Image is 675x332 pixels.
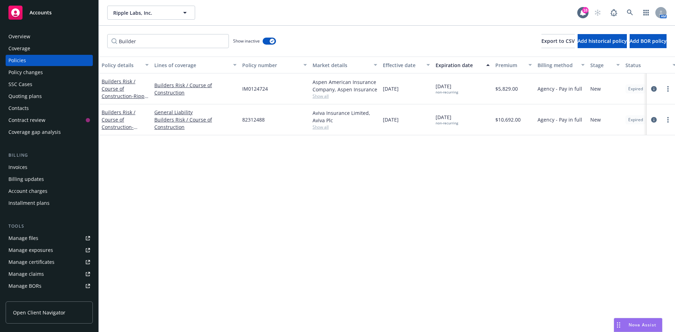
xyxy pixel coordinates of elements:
[495,61,524,69] div: Premium
[6,55,93,66] a: Policies
[383,61,422,69] div: Effective date
[436,90,458,95] div: non-recurring
[6,152,93,159] div: Billing
[436,113,458,125] span: [DATE]
[8,126,61,138] div: Coverage gap analysis
[614,318,623,332] div: Drag to move
[313,109,377,124] div: Aviva Insurance Limited, Aviva Plc
[8,162,27,173] div: Invoices
[233,38,260,44] span: Show inactive
[493,57,535,73] button: Premium
[8,245,53,256] div: Manage exposures
[6,245,93,256] a: Manage exposures
[6,31,93,42] a: Overview
[107,6,195,20] button: Ripple Labs, Inc.
[313,93,377,99] span: Show all
[628,117,643,123] span: Expired
[383,85,399,92] span: [DATE]
[8,174,44,185] div: Billing updates
[591,6,605,20] a: Start snowing
[433,57,493,73] button: Expiration date
[6,174,93,185] a: Billing updates
[154,82,237,96] a: Builders Risk / Course of Construction
[6,79,93,90] a: SSC Cases
[6,103,93,114] a: Contacts
[590,61,612,69] div: Stage
[623,6,637,20] a: Search
[154,61,229,69] div: Lines of coverage
[541,34,575,48] button: Export to CSV
[8,268,44,280] div: Manage claims
[8,233,38,244] div: Manage files
[6,43,93,54] a: Coverage
[6,162,93,173] a: Invoices
[8,43,30,54] div: Coverage
[436,61,482,69] div: Expiration date
[102,109,143,138] a: Builders Risk / Course of Construction
[578,38,627,44] span: Add historical policy
[664,116,672,124] a: more
[8,55,26,66] div: Policies
[8,115,45,126] div: Contract review
[538,61,577,69] div: Billing method
[313,61,369,69] div: Market details
[625,61,668,69] div: Status
[8,197,50,209] div: Installment plans
[590,85,601,92] span: New
[664,85,672,93] a: more
[6,3,93,22] a: Accounts
[99,57,152,73] button: Policy details
[8,79,32,90] div: SSC Cases
[541,38,575,44] span: Export to CSV
[607,6,621,20] a: Report a Bug
[6,126,93,138] a: Coverage gap analysis
[6,292,93,304] a: Summary of insurance
[538,116,582,123] span: Agency - Pay in full
[313,124,377,130] span: Show all
[239,57,310,73] button: Policy number
[495,116,521,123] span: $10,692.00
[102,78,149,114] a: Builders Risk / Course of Construction
[587,57,623,73] button: Stage
[113,9,174,17] span: Ripple Labs, Inc.
[590,116,601,123] span: New
[630,38,667,44] span: Add BOR policy
[154,116,237,131] a: Builders Risk / Course of Construction
[152,57,239,73] button: Lines of coverage
[6,67,93,78] a: Policy changes
[614,318,662,332] button: Nova Assist
[102,61,141,69] div: Policy details
[6,91,93,102] a: Quoting plans
[495,85,518,92] span: $5,829.00
[628,86,643,92] span: Expired
[310,57,380,73] button: Market details
[582,7,589,13] div: 18
[8,185,47,197] div: Account charges
[383,116,399,123] span: [DATE]
[630,34,667,48] button: Add BOR policy
[242,85,268,92] span: IM0124724
[538,85,582,92] span: Agency - Pay in full
[107,34,229,48] input: Filter by keyword...
[8,91,42,102] div: Quoting plans
[8,103,29,114] div: Contacts
[6,115,93,126] a: Contract review
[13,309,65,316] span: Open Client Navigator
[8,31,30,42] div: Overview
[650,85,658,93] a: circleInformation
[6,280,93,292] a: Manage BORs
[380,57,433,73] button: Effective date
[8,67,43,78] div: Policy changes
[242,61,299,69] div: Policy number
[436,83,458,95] span: [DATE]
[578,34,627,48] button: Add historical policy
[6,233,93,244] a: Manage files
[629,322,656,328] span: Nova Assist
[650,116,658,124] a: circleInformation
[6,256,93,268] a: Manage certificates
[6,268,93,280] a: Manage claims
[6,197,93,209] a: Installment plans
[242,116,265,123] span: 82312488
[154,109,237,116] a: General Liability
